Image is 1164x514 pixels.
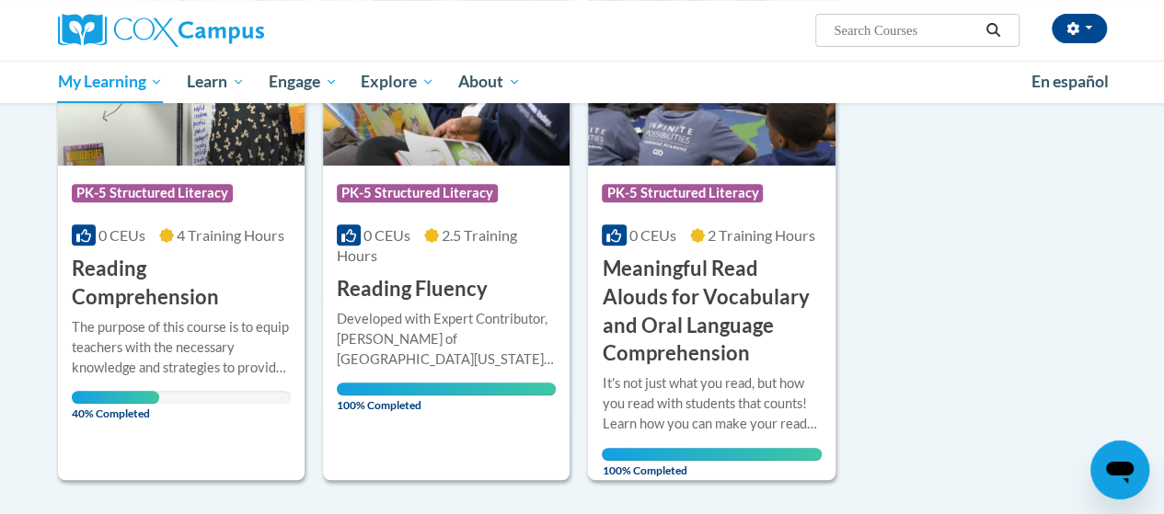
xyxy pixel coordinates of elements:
[1020,63,1121,101] a: En español
[257,61,350,103] a: Engage
[337,383,556,395] div: Your progress
[337,309,556,370] div: Developed with Expert Contributor, [PERSON_NAME] of [GEOGRAPHIC_DATA][US_STATE], [GEOGRAPHIC_DATA...
[187,71,245,93] span: Learn
[72,391,159,420] span: 40% Completed
[58,14,264,47] img: Cox Campus
[175,61,257,103] a: Learn
[72,391,159,404] div: Your progress
[602,255,821,368] h3: Meaningful Read Alouds for Vocabulary and Oral Language Comprehension
[602,448,821,477] span: 100% Completed
[708,226,815,244] span: 2 Training Hours
[349,61,446,103] a: Explore
[46,61,176,103] a: My Learning
[72,317,291,378] div: The purpose of this course is to equip teachers with the necessary knowledge and strategies to pr...
[446,61,533,103] a: About
[1090,440,1149,499] iframe: Button to launch messaging window
[337,383,556,412] span: 100% Completed
[979,19,1007,41] button: Search
[602,184,763,202] span: PK-5 Structured Literacy
[337,226,517,264] span: 2.5 Training Hours
[361,71,434,93] span: Explore
[1052,14,1107,43] button: Account Settings
[337,184,498,202] span: PK-5 Structured Literacy
[1031,72,1109,91] span: En español
[629,226,676,244] span: 0 CEUs
[602,373,821,434] div: It's not just what you read, but how you read with students that counts! Learn how you can make y...
[72,184,233,202] span: PK-5 Structured Literacy
[832,19,979,41] input: Search Courses
[269,71,338,93] span: Engage
[458,71,521,93] span: About
[98,226,145,244] span: 0 CEUs
[57,71,163,93] span: My Learning
[602,448,821,461] div: Your progress
[44,61,1121,103] div: Main menu
[337,275,488,303] h3: Reading Fluency
[177,226,284,244] span: 4 Training Hours
[363,226,410,244] span: 0 CEUs
[58,14,389,47] a: Cox Campus
[72,255,291,312] h3: Reading Comprehension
